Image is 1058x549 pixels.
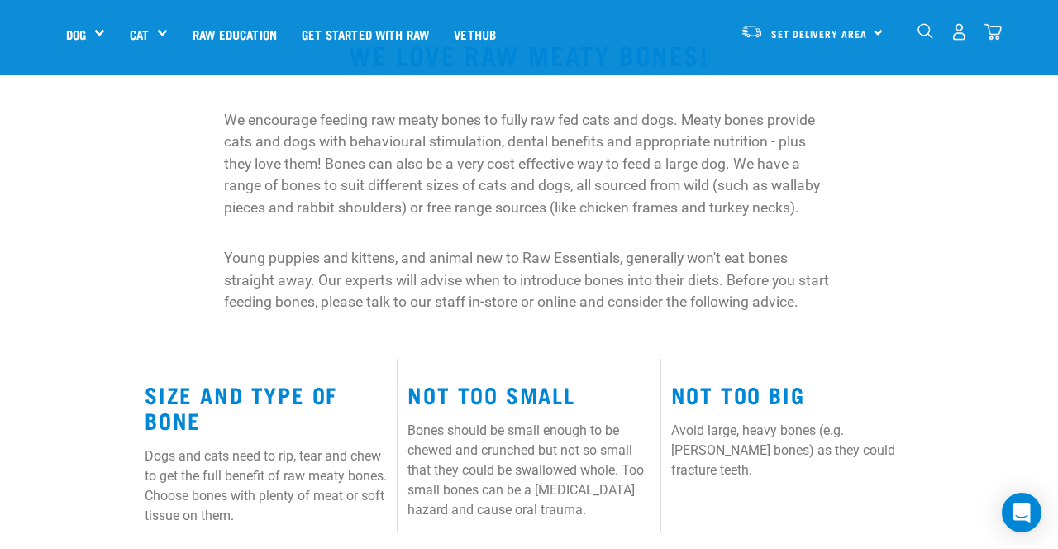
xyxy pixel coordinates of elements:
[224,109,835,218] p: We encourage feeding raw meaty bones to fully raw fed cats and dogs. Meaty bones provide cats and...
[224,247,835,313] p: Young puppies and kittens, and animal new to Raw Essentials, generally won't eat bones straight a...
[741,24,763,39] img: van-moving.png
[145,382,387,432] h3: Size and Type of Bone
[130,25,149,44] a: Cat
[1002,493,1041,532] div: Open Intercom Messenger
[289,1,441,67] a: Get started with Raw
[671,421,913,480] p: Avoid large, heavy bones (e.g. [PERSON_NAME] bones) as they could fracture teeth.
[180,1,289,67] a: Raw Education
[407,421,650,520] p: Bones should be small enough to be chewed and crunched but not so small that they could be swallo...
[771,31,867,36] span: Set Delivery Area
[66,25,86,44] a: Dog
[917,23,933,39] img: home-icon-1@2x.png
[671,382,913,408] h3: Not Too Big
[145,446,387,526] p: Dogs and cats need to rip, tear and chew to get the full benefit of raw meaty bones. Choose bones...
[951,23,968,41] img: user.png
[407,382,650,408] h3: Not Too Small
[441,1,508,67] a: Vethub
[984,23,1002,41] img: home-icon@2x.png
